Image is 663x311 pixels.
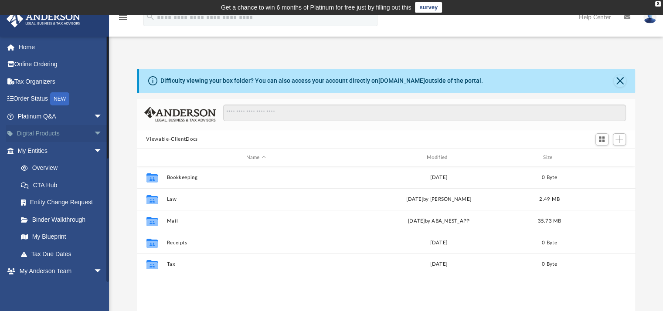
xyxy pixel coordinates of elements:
div: NEW [50,92,69,105]
a: Binder Walkthrough [12,211,116,228]
a: Digital Productsarrow_drop_down [6,125,116,142]
div: [DATE] by ABA_NEST_APP [349,217,528,225]
span: arrow_drop_down [94,125,111,143]
a: survey [415,2,442,13]
a: menu [118,17,128,23]
a: Tax Due Dates [12,245,116,263]
i: search [146,12,155,21]
a: My Entitiesarrow_drop_down [6,142,116,159]
div: id [140,154,162,162]
button: Receipts [167,240,345,246]
div: Difficulty viewing your box folder? You can also access your account directly on outside of the p... [160,76,483,85]
span: 2.49 MB [539,197,560,202]
button: Bookkeeping [167,175,345,180]
button: Mail [167,218,345,224]
a: Tax Organizers [6,73,116,90]
a: Platinum Q&Aarrow_drop_down [6,108,116,125]
button: Switch to Grid View [595,133,609,145]
span: arrow_drop_down [94,142,111,160]
span: 35.73 MB [537,219,561,223]
a: Entity Change Request [12,194,116,211]
div: [DATE] [349,261,528,269]
span: 0 Byte [542,262,557,267]
button: Tax [167,262,345,267]
a: Order StatusNEW [6,90,116,108]
div: id [571,154,632,162]
a: My Anderson Teamarrow_drop_down [6,263,111,280]
a: My Anderson Team [12,280,107,297]
a: Overview [12,159,116,177]
img: Anderson Advisors Platinum Portal [4,10,83,27]
a: CTA Hub [12,176,116,194]
div: Size [532,154,567,162]
button: Close [614,75,626,87]
div: [DATE] [349,174,528,182]
a: [DOMAIN_NAME] [378,77,425,84]
span: arrow_drop_down [94,108,111,125]
button: Law [167,196,345,202]
div: Get a chance to win 6 months of Platinum for free just by filling out this [221,2,411,13]
div: Modified [349,154,528,162]
div: close [655,1,661,7]
div: Name [166,154,345,162]
button: Add [613,133,626,145]
img: User Pic [643,11,656,24]
a: Online Ordering [6,56,116,73]
span: 0 Byte [542,240,557,245]
a: My Blueprint [12,228,111,246]
span: arrow_drop_down [94,263,111,281]
i: menu [118,12,128,23]
a: Home [6,38,116,56]
button: Viewable-ClientDocs [146,135,197,143]
div: [DATE] by [PERSON_NAME] [349,196,528,203]
input: Search files and folders [223,105,626,121]
span: 0 Byte [542,175,557,180]
div: [DATE] [349,239,528,247]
